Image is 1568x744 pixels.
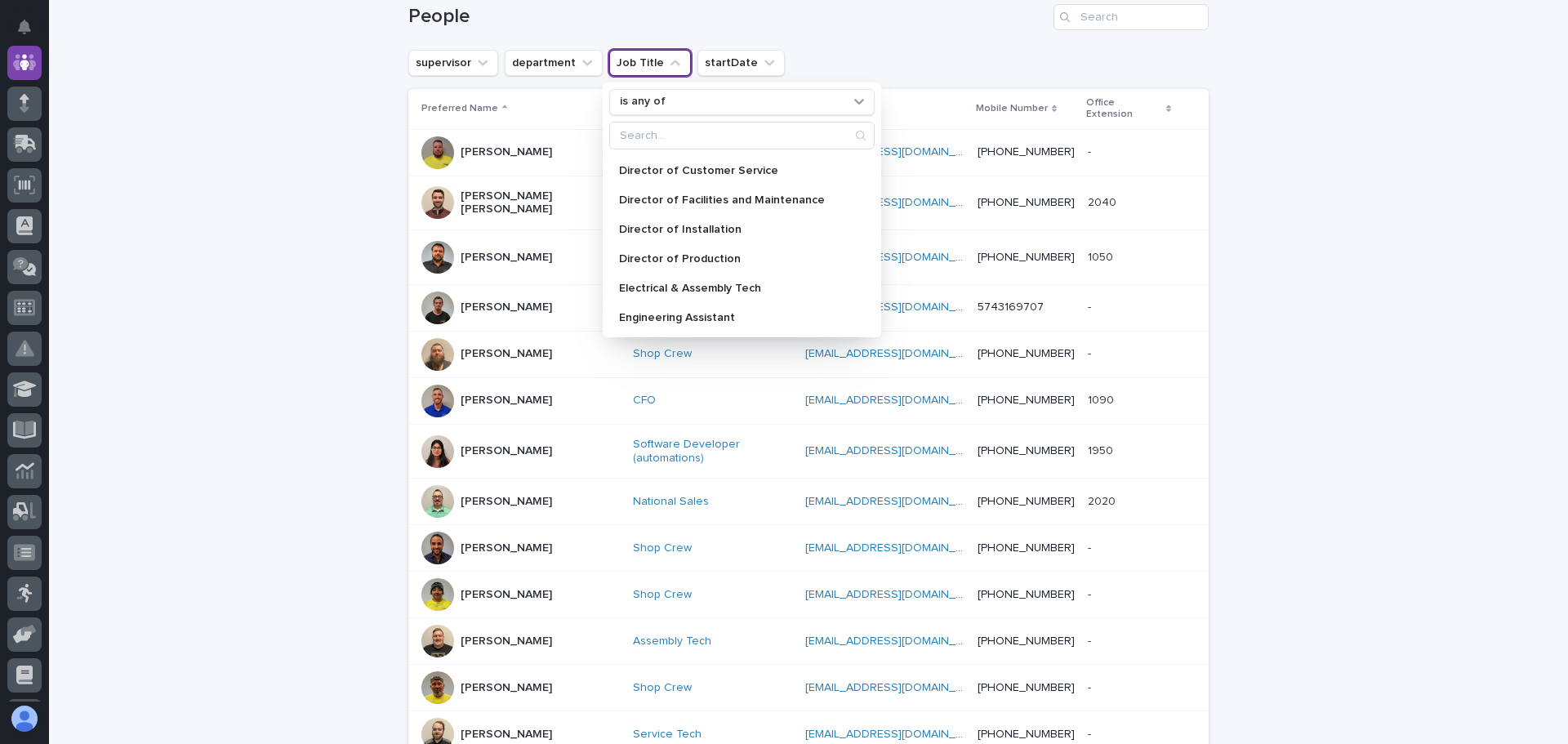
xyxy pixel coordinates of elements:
a: [EMAIL_ADDRESS][DOMAIN_NAME] [805,542,990,554]
a: [PHONE_NUMBER] [978,635,1075,647]
a: [EMAIL_ADDRESS][DOMAIN_NAME] [805,146,990,158]
button: supervisor [408,50,498,76]
p: - [1088,585,1094,602]
p: [PERSON_NAME] [461,495,552,509]
div: Search [609,122,875,149]
a: [EMAIL_ADDRESS][DOMAIN_NAME] [805,301,990,313]
a: [EMAIL_ADDRESS][DOMAIN_NAME] [805,445,990,457]
tr: [PERSON_NAME]Shop Crew [EMAIL_ADDRESS][DOMAIN_NAME] [PHONE_NUMBER]-- [408,331,1209,377]
p: 2040 [1088,193,1120,210]
p: Engineering Assistant [619,312,849,323]
a: [PHONE_NUMBER] [978,146,1075,158]
a: Shop Crew [633,347,692,361]
p: Office Extension [1086,94,1162,124]
p: is any of [620,95,666,109]
a: 5743169707 [978,301,1044,313]
p: Director of Installation [619,224,849,235]
a: [PHONE_NUMBER] [978,728,1075,740]
p: [PERSON_NAME] [PERSON_NAME] [461,189,620,217]
button: users-avatar [7,702,42,736]
tr: [PERSON_NAME]Software Developer (automations) [EMAIL_ADDRESS][DOMAIN_NAME] [PHONE_NUMBER]19501950 [408,424,1209,479]
tr: [PERSON_NAME]Shop Crew [EMAIL_ADDRESS][DOMAIN_NAME] [PHONE_NUMBER]-- [408,572,1209,618]
a: [PHONE_NUMBER] [978,589,1075,600]
a: [PHONE_NUMBER] [978,542,1075,554]
a: Shop Crew [633,588,692,602]
p: Director of Customer Service [619,165,849,176]
a: Shop Crew [633,541,692,555]
p: [PERSON_NAME] [461,635,552,648]
p: 1050 [1088,247,1116,265]
a: CFO [633,394,656,408]
p: Director of Production [619,253,849,265]
a: Assembly Tech [633,635,711,648]
p: - [1088,344,1094,361]
a: Service Tech [633,728,702,742]
a: [EMAIL_ADDRESS][DOMAIN_NAME] [805,252,990,263]
p: 1090 [1088,390,1117,408]
p: - [1088,142,1094,159]
a: Shop Crew [633,681,692,695]
p: [PERSON_NAME] [461,541,552,555]
tr: [PERSON_NAME]Shop Crew [EMAIL_ADDRESS][DOMAIN_NAME] 5743169707-- [408,284,1209,331]
p: [PERSON_NAME] [461,444,552,458]
input: Search [1053,4,1209,30]
a: [PHONE_NUMBER] [978,252,1075,263]
p: Director of Facilities and Maintenance [619,194,849,206]
tr: [PERSON_NAME]Shop Crew [EMAIL_ADDRESS][DOMAIN_NAME] [PHONE_NUMBER]-- [408,525,1209,572]
p: [PERSON_NAME] [461,301,552,314]
p: Electrical & Assembly Tech [619,283,849,294]
p: - [1088,538,1094,555]
p: - [1088,297,1094,314]
p: Preferred Name [421,100,498,118]
p: Mobile Number [976,100,1048,118]
button: startDate [697,50,785,76]
a: National Sales [633,495,709,509]
a: [EMAIL_ADDRESS][DOMAIN_NAME] [805,348,990,359]
tr: [PERSON_NAME]On-Site [PERSON_NAME] [EMAIL_ADDRESS][DOMAIN_NAME] [PHONE_NUMBER]-- [408,129,1209,176]
p: [PERSON_NAME] [461,145,552,159]
a: [EMAIL_ADDRESS][DOMAIN_NAME] [805,635,990,647]
a: [PHONE_NUMBER] [978,496,1075,507]
button: Notifications [7,10,42,44]
a: [EMAIL_ADDRESS][DOMAIN_NAME] [805,589,990,600]
tr: [PERSON_NAME]CFO [EMAIL_ADDRESS][DOMAIN_NAME] [PHONE_NUMBER]10901090 [408,377,1209,424]
tr: [PERSON_NAME]National Sales [EMAIL_ADDRESS][DOMAIN_NAME] [PHONE_NUMBER]20202020 [408,479,1209,525]
tr: [PERSON_NAME] [PERSON_NAME]National Sales [EMAIL_ADDRESS][DOMAIN_NAME] [PHONE_NUMBER]20402040 [408,176,1209,230]
button: Job Title [609,50,691,76]
button: department [505,50,603,76]
a: [EMAIL_ADDRESS][DOMAIN_NAME] [805,197,990,208]
tr: [PERSON_NAME]VP of Engineering & Product Development [EMAIL_ADDRESS][DOMAIN_NAME] [PHONE_NUMBER]1... [408,230,1209,285]
p: [PERSON_NAME] [461,394,552,408]
a: [EMAIL_ADDRESS][DOMAIN_NAME] [805,682,990,693]
tr: [PERSON_NAME]Assembly Tech [EMAIL_ADDRESS][DOMAIN_NAME] [PHONE_NUMBER]-- [408,618,1209,665]
p: [PERSON_NAME] [461,728,552,742]
a: [EMAIL_ADDRESS][DOMAIN_NAME] [805,394,990,406]
p: [PERSON_NAME] [461,681,552,695]
tr: [PERSON_NAME]Shop Crew [EMAIL_ADDRESS][DOMAIN_NAME] [PHONE_NUMBER]-- [408,665,1209,711]
a: [PHONE_NUMBER] [978,394,1075,406]
p: [PERSON_NAME] [461,347,552,361]
a: Software Developer (automations) [633,438,792,466]
a: [PHONE_NUMBER] [978,197,1075,208]
p: 2020 [1088,492,1119,509]
input: Search [610,123,874,149]
p: 1950 [1088,441,1116,458]
a: [PHONE_NUMBER] [978,348,1075,359]
a: [EMAIL_ADDRESS][DOMAIN_NAME] [805,496,990,507]
p: - [1088,631,1094,648]
a: [PHONE_NUMBER] [978,445,1075,457]
h1: People [408,5,1047,29]
p: - [1088,678,1094,695]
a: [PHONE_NUMBER] [978,682,1075,693]
p: - [1088,724,1094,742]
p: [PERSON_NAME] [461,251,552,265]
a: [EMAIL_ADDRESS][DOMAIN_NAME] [805,728,990,740]
p: [PERSON_NAME] [461,588,552,602]
div: Notifications [20,20,42,46]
